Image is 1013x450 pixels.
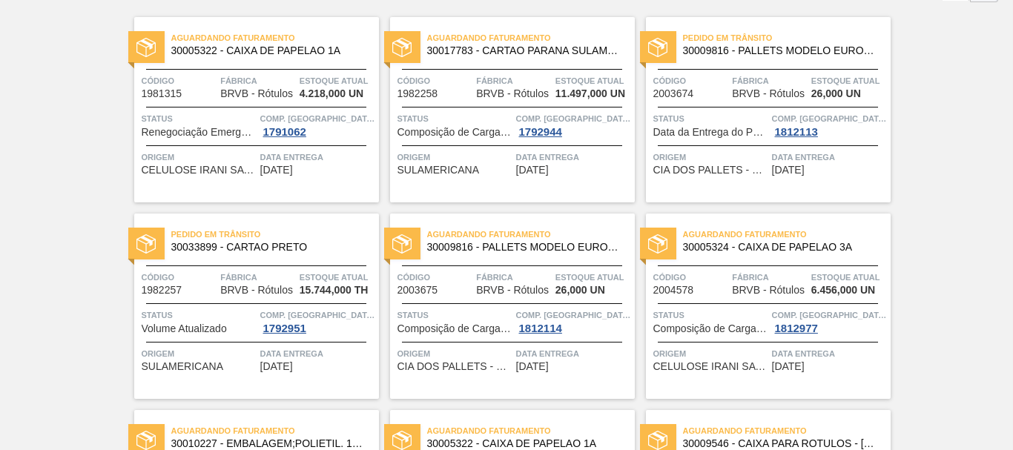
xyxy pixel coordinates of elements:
span: Aguardando Faturamento [683,423,891,438]
a: Comp. [GEOGRAPHIC_DATA]1792951 [260,308,375,334]
span: BRVB - Rótulos [220,285,293,296]
span: Código [397,73,473,88]
span: 26,000 UN [811,88,861,99]
span: 06/08/2025 [516,165,549,176]
img: status [136,38,156,57]
img: status [648,234,667,254]
span: Comp. Carga [516,111,631,126]
span: Estoque atual [811,73,887,88]
a: statusAguardando Faturamento30005324 - CAIXA DE PAPELAO 3ACódigo2004578FábricaBRVB - RótulosEstoq... [635,214,891,399]
span: Estoque atual [555,73,631,88]
span: Código [142,270,217,285]
span: Aguardando Faturamento [427,30,635,45]
span: 30005322 - CAIXA DE PAPELAO 1A [427,438,623,449]
span: Data entrega [772,346,887,361]
span: 12/08/2025 [772,165,805,176]
span: 2003675 [397,285,438,296]
a: Comp. [GEOGRAPHIC_DATA]1812114 [516,308,631,334]
div: 1791062 [260,126,309,138]
img: status [392,234,412,254]
span: BRVB - Rótulos [220,88,293,99]
span: BRVB - Rótulos [476,285,549,296]
span: CIA DOS PALLETS - MOGI GUAÇU (SP) [653,165,768,176]
span: Data entrega [516,346,631,361]
span: 6.456,000 UN [811,285,875,296]
a: statusAguardando Faturamento30009816 - PALLETS MODELO EUROPEO EXPO ([GEOGRAPHIC_DATA]) FUMIGADCód... [379,214,635,399]
span: 2004578 [653,285,694,296]
span: Origem [142,346,257,361]
span: Código [397,270,473,285]
span: Estoque atual [811,270,887,285]
span: Status [397,111,512,126]
span: 26,000 UN [555,285,605,296]
div: 1792951 [260,322,309,334]
span: Pedido em Trânsito [683,30,891,45]
span: 30009546 - CAIXA PARA ROTULOS - ARGENTINA [683,438,879,449]
span: 4.218,000 UN [300,88,363,99]
a: statusPedido em Trânsito30009816 - PALLETS MODELO EUROPEO EXPO ([GEOGRAPHIC_DATA]) FUMIGADCódigo2... [635,17,891,202]
span: 23/07/2025 [260,165,293,176]
span: Status [397,308,512,322]
span: Composição de Carga Aceita [653,323,768,334]
span: Origem [397,150,512,165]
a: statusPedido em Trânsito30033899 - CARTAO PRETOCódigo1982257FábricaBRVB - RótulosEstoque atual15.... [123,214,379,399]
span: Fábrica [476,270,552,285]
span: Estoque atual [300,270,375,285]
span: Origem [142,150,257,165]
span: 30005324 - CAIXA DE PAPELAO 3A [683,242,879,253]
span: Comp. Carga [260,308,375,322]
a: Comp. [GEOGRAPHIC_DATA]1812113 [772,111,887,138]
span: Fábrica [220,270,296,285]
span: BRVB - Rótulos [476,88,549,99]
a: Comp. [GEOGRAPHIC_DATA]1792944 [516,111,631,138]
a: statusAguardando Faturamento30005322 - CAIXA DE PAPELAO 1ACódigo1981315FábricaBRVB - RótulosEstoq... [123,17,379,202]
span: Código [653,270,729,285]
img: status [136,234,156,254]
span: Estoque atual [555,270,631,285]
span: Data entrega [260,150,375,165]
a: statusAguardando Faturamento30017783 - CARTAO PARANA SULAMERICANACódigo1982258FábricaBRVB - Rótul... [379,17,635,202]
span: Data da Entrega do Pedido Atrasada [653,127,768,138]
span: Origem [653,150,768,165]
span: Volume Atualizado [142,323,227,334]
span: 1981315 [142,88,182,99]
span: Código [653,73,729,88]
span: Data entrega [772,150,887,165]
img: status [648,38,667,57]
span: Status [653,111,768,126]
img: status [392,38,412,57]
span: CELULOSE IRANI SA - INDAIATUBA (SP) [653,361,768,372]
span: Data entrega [516,150,631,165]
span: Composição de Carga Aceita [397,127,512,138]
span: Estoque atual [300,73,375,88]
span: SULAMERICANA [142,361,223,372]
span: 30009816 - PALLETS MODELO EUROPEO EXPO (UK) FUMIGAD [683,45,879,56]
span: Comp. Carga [260,111,375,126]
span: Comp. Carga [772,308,887,322]
span: Data entrega [260,346,375,361]
span: BRVB - Rótulos [732,88,805,99]
div: 1812113 [772,126,821,138]
span: 1982258 [397,88,438,99]
span: 30009816 - PALLETS MODELO EUROPEO EXPO (UK) FUMIGAD [427,242,623,253]
span: SULAMERICANA [397,165,479,176]
img: status [136,431,156,450]
span: 1982257 [142,285,182,296]
span: Renegociação Emergencial de Pedido Recusada [142,127,257,138]
span: Aguardando Faturamento [427,227,635,242]
span: Aguardando Faturamento [171,30,379,45]
span: Status [142,308,257,322]
div: 1792944 [516,126,565,138]
span: 15.744,000 TH [300,285,369,296]
span: 30033899 - CARTAO PRETO [171,242,367,253]
div: 1812977 [772,322,821,334]
span: Fábrica [220,73,296,88]
a: Comp. [GEOGRAPHIC_DATA]1791062 [260,111,375,138]
span: Código [142,73,217,88]
span: 2003674 [653,88,694,99]
span: Comp. Carga [516,308,631,322]
span: 30010227 - EMBALAGEM;POLIETIL. 100X70X006;;07575 RO [171,438,367,449]
span: 16/08/2025 [516,361,549,372]
span: Fábrica [476,73,552,88]
span: Status [142,111,257,126]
